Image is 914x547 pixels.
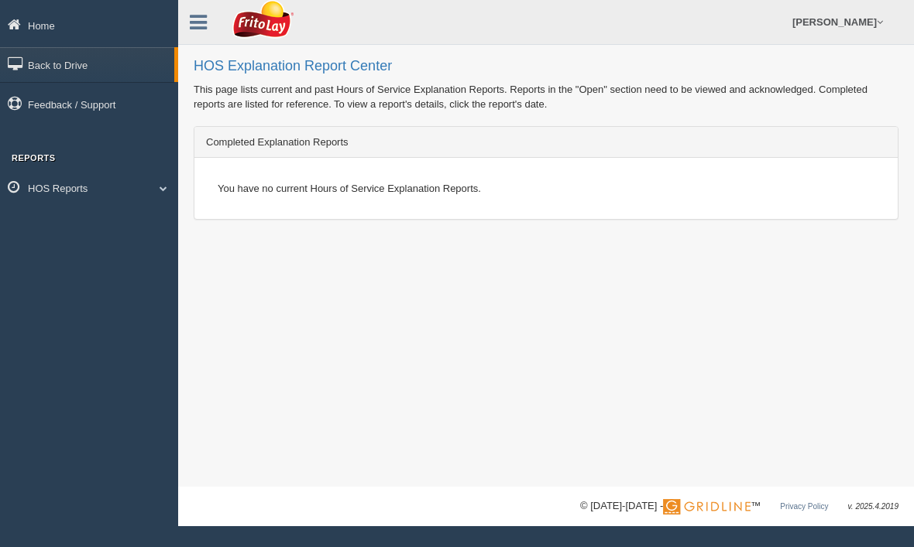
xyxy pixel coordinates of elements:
[780,502,828,511] a: Privacy Policy
[580,498,899,515] div: © [DATE]-[DATE] - ™
[848,502,899,511] span: v. 2025.4.2019
[194,59,899,74] h2: HOS Explanation Report Center
[663,499,751,515] img: Gridline
[206,169,886,207] div: You have no current Hours of Service Explanation Reports.
[194,127,898,158] div: Completed Explanation Reports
